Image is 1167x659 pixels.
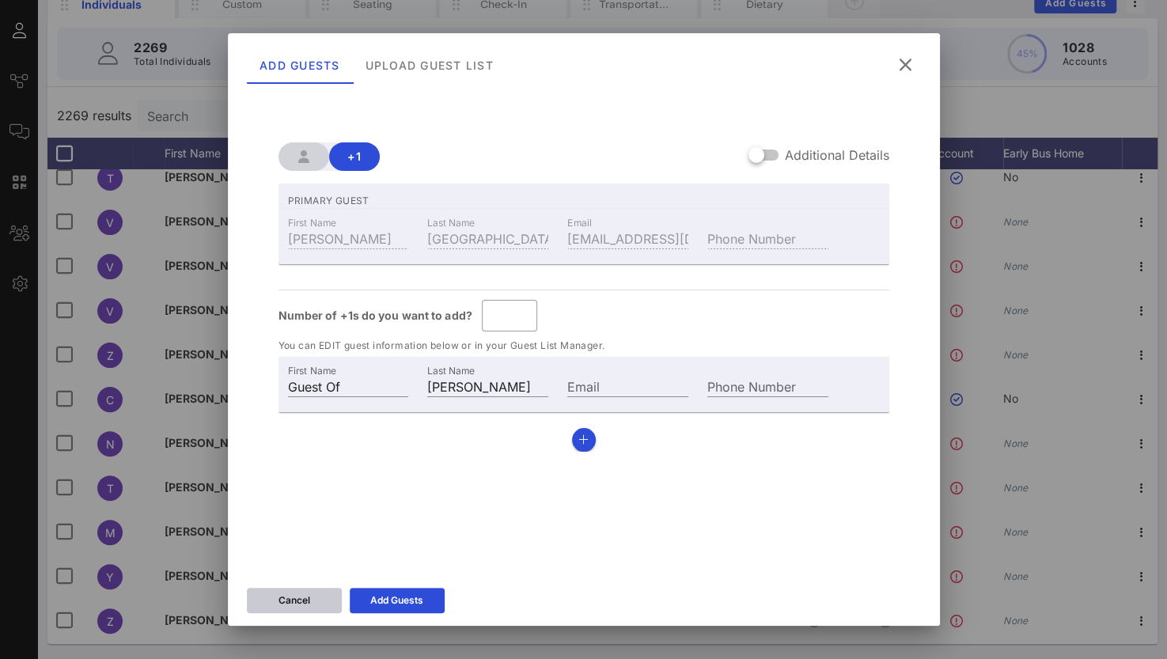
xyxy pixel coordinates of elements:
[370,593,423,608] div: Add Guests
[567,217,592,229] label: Email
[427,365,475,377] label: Last Name
[278,307,472,324] span: Number of +1s do you want to add?
[350,588,445,613] button: Add Guests
[288,217,336,229] label: First Name
[278,338,889,354] p: You can EDIT guest information below or in your Guest List Manager.
[352,46,506,84] div: Upload Guest List
[329,142,380,171] button: +1
[427,217,475,229] label: Last Name
[288,365,336,377] label: First Name
[785,147,889,163] label: Additional Details
[342,150,367,163] span: +1
[278,184,889,209] p: PRIMARY GUEST
[247,46,353,84] div: Add Guests
[247,588,342,613] button: Cancel
[278,593,310,608] div: Cancel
